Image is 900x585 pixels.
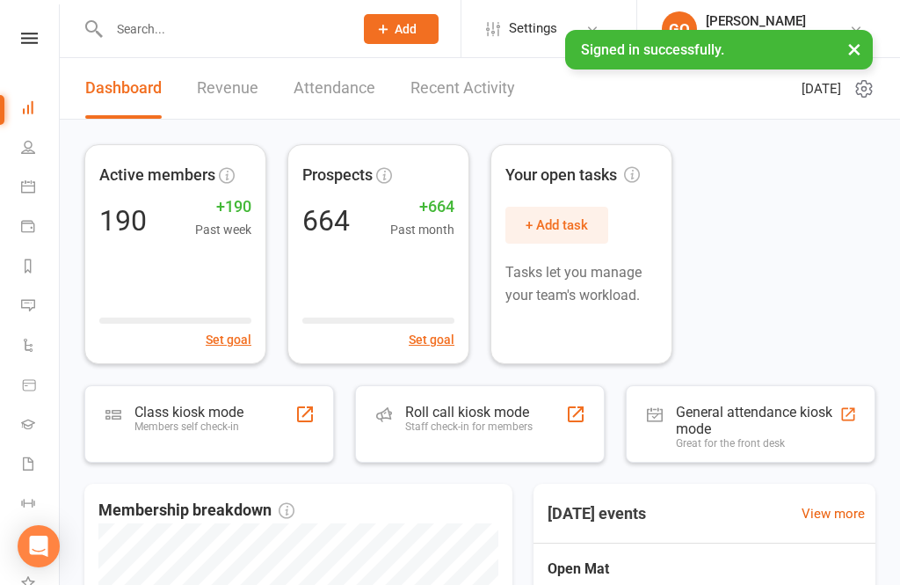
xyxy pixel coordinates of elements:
[302,207,350,235] div: 664
[548,558,780,581] span: Open Mat
[21,129,61,169] a: People
[21,90,61,129] a: Dashboard
[390,220,454,239] span: Past month
[364,14,439,44] button: Add
[21,367,61,406] a: Product Sales
[21,169,61,208] a: Calendar
[802,78,841,99] span: [DATE]
[21,208,61,248] a: Payments
[134,420,243,433] div: Members self check-in
[509,9,557,48] span: Settings
[662,11,697,47] div: GO
[302,163,373,188] span: Prospects
[505,163,640,188] span: Your open tasks
[410,58,515,119] a: Recent Activity
[294,58,375,119] a: Attendance
[706,13,845,29] div: [PERSON_NAME]
[206,330,251,349] button: Set goal
[706,29,845,45] div: Modern [PERSON_NAME]
[85,58,162,119] a: Dashboard
[195,220,251,239] span: Past week
[676,437,839,450] div: Great for the front desk
[134,404,243,420] div: Class kiosk mode
[533,498,660,530] h3: [DATE] events
[802,503,865,524] a: View more
[409,330,454,349] button: Set goal
[505,261,657,306] p: Tasks let you manage your team's workload.
[99,207,147,235] div: 190
[405,420,533,433] div: Staff check-in for members
[99,163,215,188] span: Active members
[676,404,839,437] div: General attendance kiosk mode
[197,58,258,119] a: Revenue
[838,30,870,68] button: ×
[195,194,251,220] span: +190
[390,194,454,220] span: +664
[104,17,341,41] input: Search...
[581,41,724,58] span: Signed in successfully.
[505,207,608,244] button: + Add task
[98,498,294,523] span: Membership breakdown
[405,404,533,420] div: Roll call kiosk mode
[21,248,61,288] a: Reports
[395,22,417,36] span: Add
[18,525,60,567] div: Open Intercom Messenger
